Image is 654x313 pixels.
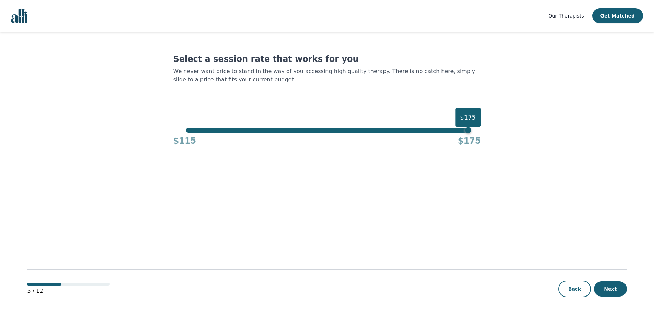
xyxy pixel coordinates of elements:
button: Next [594,281,627,297]
button: Back [558,281,591,297]
img: alli logo [11,9,27,23]
a: Our Therapists [548,12,584,20]
div: $175 [455,108,481,127]
span: Our Therapists [548,13,584,19]
button: Get Matched [592,8,643,23]
h1: Select a session rate that works for you [173,54,481,65]
p: 5 / 12 [27,287,110,295]
h4: $175 [458,135,481,146]
p: We never want price to stand in the way of you accessing high quality therapy. There is no catch ... [173,67,481,84]
h4: $115 [173,135,196,146]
